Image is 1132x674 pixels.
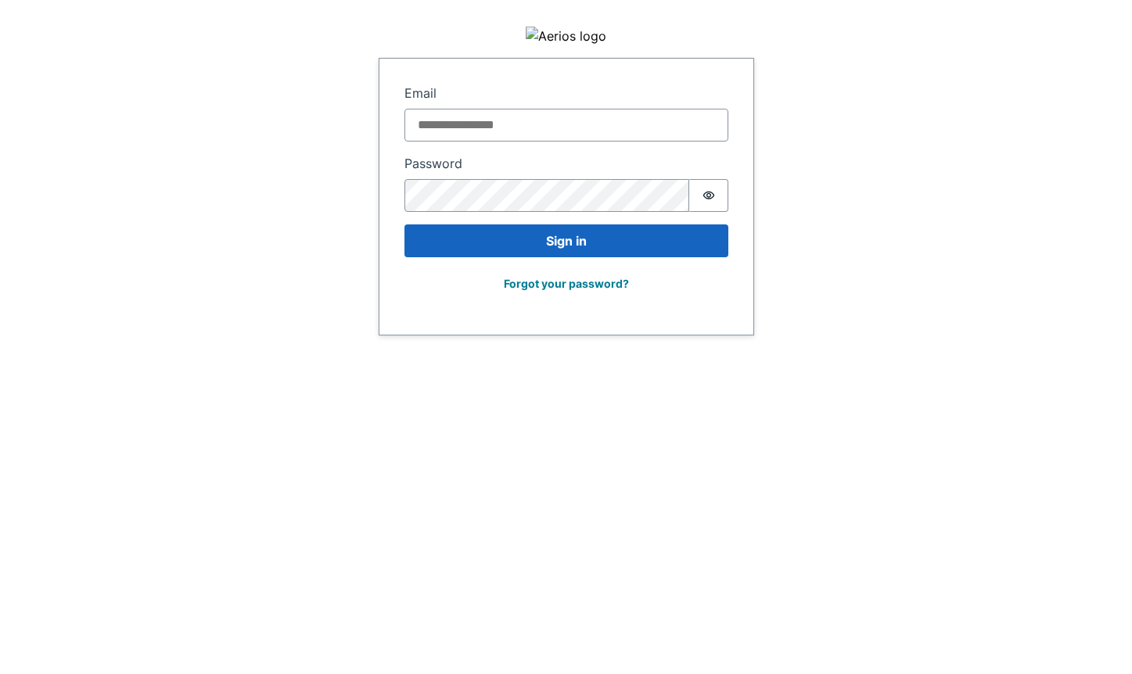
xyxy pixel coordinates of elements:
[526,27,606,45] img: Aerios logo
[404,224,728,257] button: Sign in
[689,179,728,212] button: Show password
[494,270,639,297] button: Forgot your password?
[404,154,728,173] label: Password
[404,84,728,102] label: Email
